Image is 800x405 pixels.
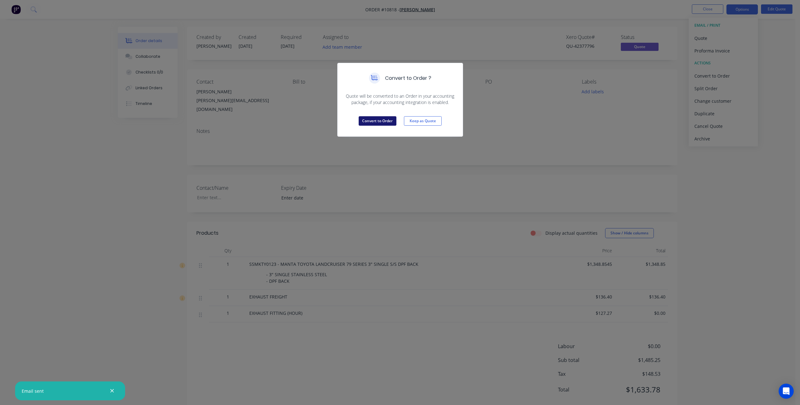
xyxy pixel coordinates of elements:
[359,116,396,126] button: Convert to Order
[22,388,44,394] div: Email sent
[345,93,455,106] span: Quote will be converted to an Order in your accounting package, if your accounting integration is...
[779,384,794,399] div: Open Intercom Messenger
[385,74,431,82] h5: Convert to Order ?
[404,116,442,126] button: Keep as Quote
